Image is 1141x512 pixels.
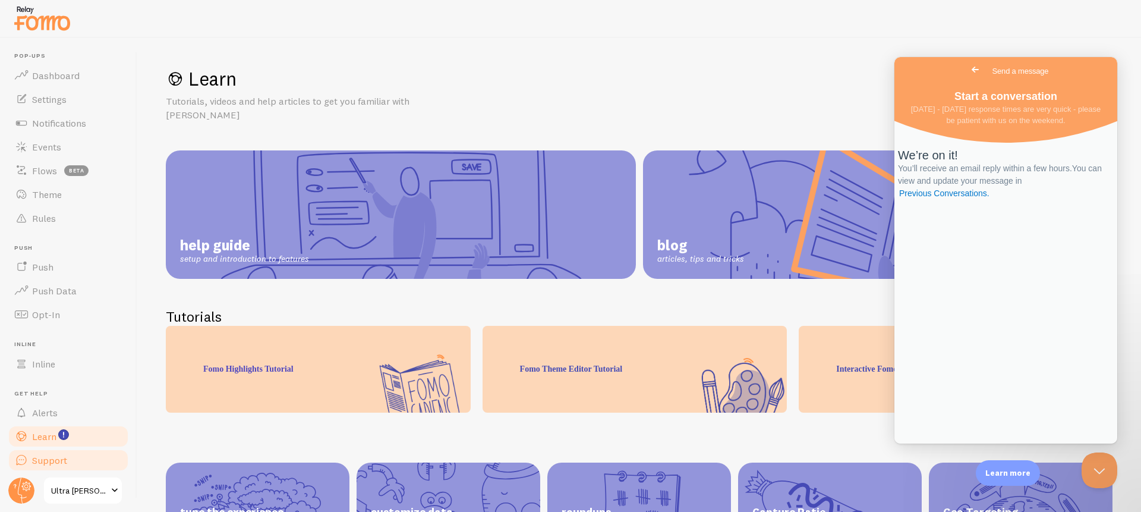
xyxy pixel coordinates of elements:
a: Alerts [7,401,130,425]
div: Fomo Highlights Tutorial [166,326,471,413]
div: Fomo Theme Editor Tutorial [483,326,787,413]
img: fomo-relay-logo-orange.svg [12,3,72,33]
a: Notifications [7,111,130,135]
span: Learn [32,431,56,442]
div: Interactive Fomo Demo [799,326,1104,413]
span: Pop-ups [14,52,130,60]
a: Flows beta [7,159,130,183]
span: Inline [32,358,55,370]
p: Learn more [985,467,1030,479]
iframe: To enrich screen reader interactions, please activate Accessibility in Grammarly extension settings [1082,453,1117,488]
div: Learn more [976,460,1040,486]
a: Learn [7,425,130,448]
a: Inline [7,352,130,376]
a: Dashboard [7,64,130,87]
span: Flows [32,165,57,177]
span: help guide [180,236,309,254]
p: Tutorials, videos and help articles to get you familiar with [PERSON_NAME] [166,95,451,122]
span: Support [32,454,67,466]
span: Push Data [32,285,77,297]
span: Inline [14,341,130,348]
span: Theme [32,189,62,200]
span: Settings [32,93,67,105]
span: Opt-In [32,309,60,321]
a: Support [7,448,130,472]
iframe: To enrich screen reader interactions, please activate Accessibility in Grammarly extension settings [894,57,1117,444]
span: Ultra [PERSON_NAME] [51,483,108,498]
span: Rules [32,212,56,224]
a: blog articles, tips and tricks [643,150,1113,279]
span: articles, tips and tricks [657,254,744,265]
span: setup and introduction to features [180,254,309,265]
span: Alerts [32,407,58,419]
span: Push [14,244,130,252]
a: Push [7,255,130,279]
a: Events [7,135,130,159]
a: Settings [7,87,130,111]
span: Notifications [32,117,86,129]
h2: Tutorials [166,307,1112,326]
span: Dashboard [32,70,80,81]
span: Events [32,141,61,153]
a: Rules [7,206,130,230]
a: Theme [7,183,130,206]
a: help guide setup and introduction to features [166,150,636,279]
a: Push Data [7,279,130,303]
a: Ultra [PERSON_NAME] [43,476,123,505]
span: beta [64,165,89,176]
span: blog [657,236,744,254]
span: Push [32,261,53,273]
a: Opt-In [7,303,130,326]
h1: Learn [166,67,1112,91]
svg: <p>Watch New Feature Tutorials!</p> [58,429,69,440]
span: Get Help [14,390,130,398]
